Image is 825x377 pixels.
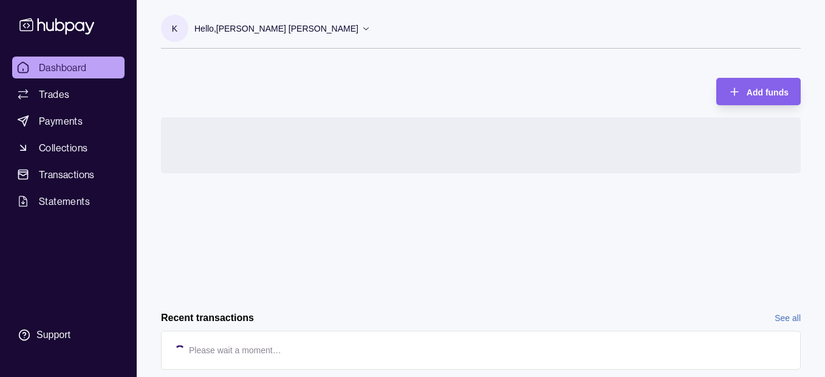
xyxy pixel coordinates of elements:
[36,328,70,342] div: Support
[12,83,125,105] a: Trades
[161,311,254,325] h2: Recent transactions
[716,78,801,105] button: Add funds
[39,167,95,182] span: Transactions
[12,137,125,159] a: Collections
[39,140,87,155] span: Collections
[189,344,281,357] p: Please wait a moment…
[12,164,125,185] a: Transactions
[39,60,87,75] span: Dashboard
[12,57,125,78] a: Dashboard
[12,110,125,132] a: Payments
[12,190,125,212] a: Statements
[39,87,69,102] span: Trades
[172,22,177,35] p: K
[12,322,125,348] a: Support
[747,88,789,97] span: Add funds
[194,22,358,35] p: Hello, [PERSON_NAME] [PERSON_NAME]
[39,194,90,209] span: Statements
[775,311,801,325] a: See all
[39,114,83,128] span: Payments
